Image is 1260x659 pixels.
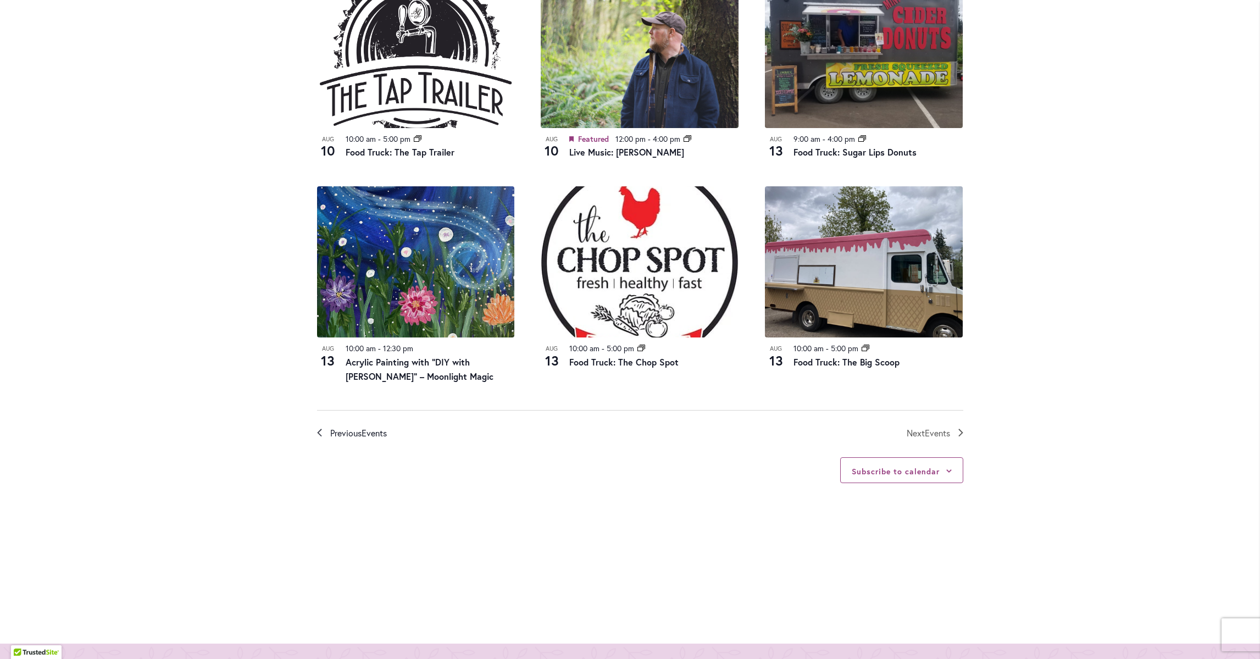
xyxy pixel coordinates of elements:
[541,351,563,370] span: 13
[925,427,950,439] span: Events
[317,186,515,337] img: 5e4b5f8c499087e3e3167495e3cbcca9
[648,134,651,144] span: -
[317,426,387,440] a: Previous Events
[765,351,787,370] span: 13
[541,141,563,160] span: 10
[362,427,387,439] span: Events
[615,134,646,144] time: 12:00 pm
[383,134,410,144] time: 5:00 pm
[793,356,900,368] a: Food Truck: The Big Scoop
[653,134,680,144] time: 4:00 pm
[346,146,454,158] a: Food Truck: The Tap Trailer
[569,356,679,368] a: Food Truck: The Chop Spot
[378,343,381,353] span: -
[330,426,387,440] span: Previous
[852,466,939,477] button: Subscribe to calendar
[569,146,684,158] a: Live Music: [PERSON_NAME]
[346,343,376,353] time: 10:00 am
[828,134,855,144] time: 4:00 pm
[765,135,787,144] span: Aug
[317,351,339,370] span: 13
[541,344,563,353] span: Aug
[907,426,950,440] span: Next
[765,186,963,337] img: Food Truck: The Big Scoop
[8,620,39,651] iframe: Launch Accessibility Center
[826,343,829,353] span: -
[831,343,858,353] time: 5:00 pm
[569,133,574,146] em: Featured
[765,141,787,160] span: 13
[317,135,339,144] span: Aug
[793,146,917,158] a: Food Truck: Sugar Lips Donuts
[378,134,381,144] span: -
[765,344,787,353] span: Aug
[346,356,493,382] a: Acrylic Painting with “DIY with [PERSON_NAME]” – Moonlight Magic
[578,134,609,144] span: Featured
[823,134,825,144] span: -
[317,141,339,160] span: 10
[346,134,376,144] time: 10:00 am
[317,344,339,353] span: Aug
[383,343,413,353] time: 12:30 pm
[607,343,634,353] time: 5:00 pm
[541,135,563,144] span: Aug
[602,343,604,353] span: -
[541,186,739,337] img: THE CHOP SPOT PDX – Food Truck
[569,343,600,353] time: 10:00 am
[793,343,824,353] time: 10:00 am
[907,426,963,440] a: Next Events
[793,134,820,144] time: 9:00 am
